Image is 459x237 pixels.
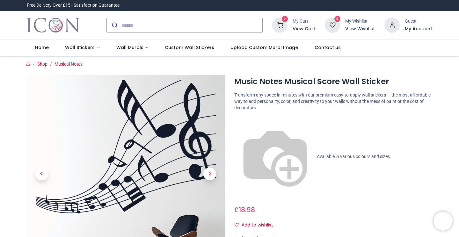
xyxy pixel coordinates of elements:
[433,212,453,231] iframe: Brevo live chat
[107,18,122,32] button: Submit
[27,16,79,34] a: Logo of Icon Wall Stickers
[116,44,143,51] span: Wall Murals
[65,44,95,51] span: Wall Stickers
[55,61,83,67] a: Musical Notes
[293,26,315,32] a: View Cart
[27,2,120,9] div: Free Delivery Over £15 - Satisfaction Guarantee
[203,168,216,180] span: Next
[234,205,255,214] span: £
[282,16,288,22] sup: 0
[165,44,214,51] span: Custom Wall Stickers
[405,18,432,25] div: Guest
[234,92,432,111] p: Transform any space in minutes with our premium easy-to-apply wall stickers — the most affordable...
[37,61,47,67] a: Shop
[315,44,341,51] span: Contact us
[345,26,375,32] a: View Wishlist
[230,44,298,51] span: Upload Custom Mural Image
[325,22,340,27] a: 0
[35,168,48,180] span: Previous
[234,220,279,231] button: Add to wishlistAdd to wishlist
[234,76,432,87] h1: Music Notes Musical Score Wall Sticker
[298,2,432,9] iframe: Customer reviews powered by Trustpilot
[108,39,157,56] a: Wall Murals
[234,116,316,197] img: color-wheel.png
[345,18,375,25] div: My Wishlist
[239,205,255,214] span: 18.98
[35,44,49,51] span: Home
[293,18,315,25] div: My Cart
[272,22,288,27] a: 0
[405,26,432,32] a: My Account
[27,16,79,34] img: Icon Wall Stickers
[334,16,340,22] sup: 0
[317,154,391,159] span: Available in various colours and sizes.
[235,223,239,227] i: Add to wishlist
[57,39,108,56] a: Wall Stickers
